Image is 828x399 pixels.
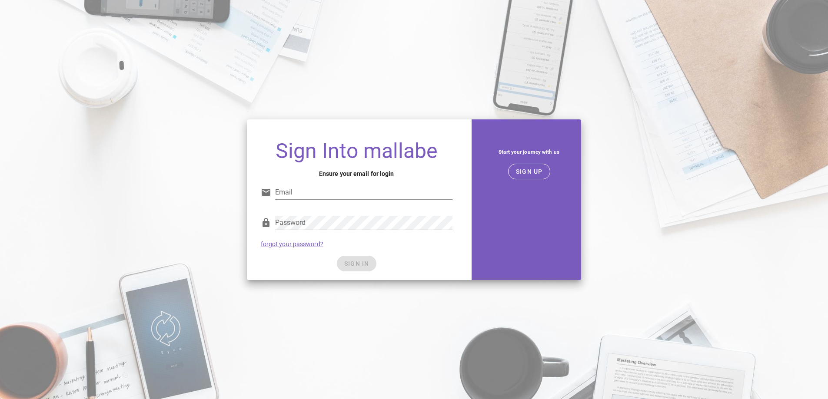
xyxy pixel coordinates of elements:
span: SIGN UP [515,168,543,175]
a: forgot your password? [261,241,323,247]
h4: Ensure your email for login [261,169,452,178]
button: SIGN UP [508,164,550,179]
h1: Sign Into mallabe [261,140,452,162]
h5: Start your journey with us [484,147,575,157]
